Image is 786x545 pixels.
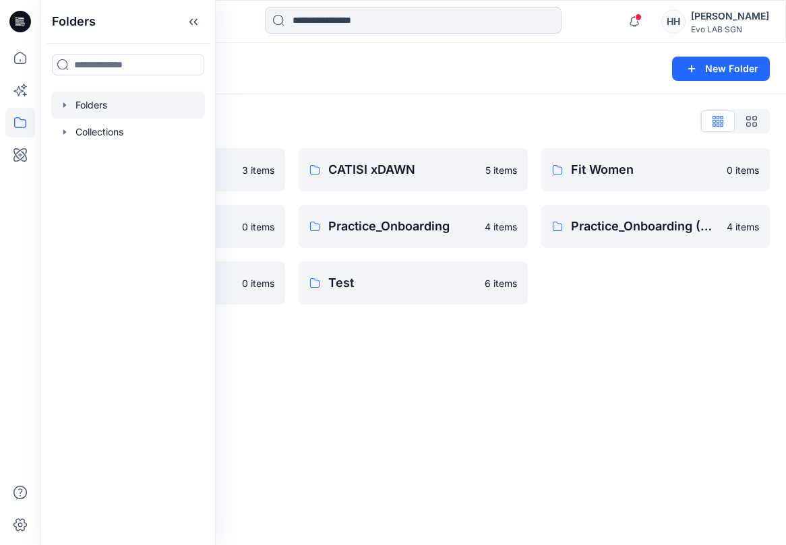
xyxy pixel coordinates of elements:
[661,9,686,34] div: HH
[541,148,770,191] a: Fit Women0 items
[691,8,769,24] div: [PERSON_NAME]
[541,205,770,248] a: Practice_Onboarding (Clone)4 items
[328,274,476,292] p: Test
[299,261,527,304] a: Test6 items
[727,163,759,177] p: 0 items
[299,205,527,248] a: Practice_Onboarding4 items
[242,276,274,290] p: 0 items
[727,220,759,234] p: 4 items
[485,276,517,290] p: 6 items
[571,217,719,236] p: Practice_Onboarding (Clone)
[485,163,517,177] p: 5 items
[299,148,527,191] a: CATISI xDAWN5 items
[672,57,770,81] button: New Folder
[691,24,769,34] div: Evo LAB SGN
[242,220,274,234] p: 0 items
[571,160,719,179] p: Fit Women
[328,217,476,236] p: Practice_Onboarding
[485,220,517,234] p: 4 items
[242,163,274,177] p: 3 items
[328,160,477,179] p: CATISI xDAWN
